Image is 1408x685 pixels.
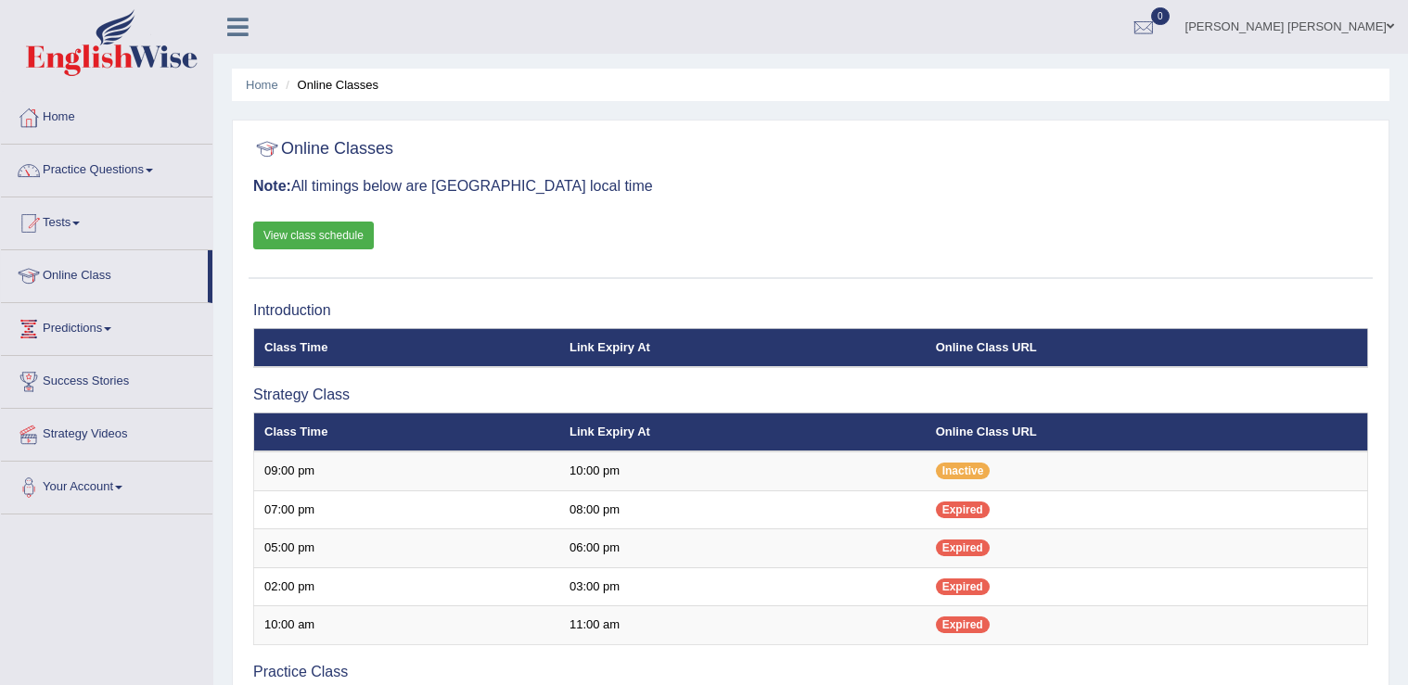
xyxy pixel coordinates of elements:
td: 11:00 am [559,606,926,645]
th: Class Time [254,328,559,367]
td: 08:00 pm [559,490,926,529]
h3: Practice Class [253,664,1368,680]
td: 06:00 pm [559,529,926,568]
td: 10:00 pm [559,451,926,490]
a: View class schedule [253,222,374,249]
span: 0 [1151,7,1170,25]
th: Link Expiry At [559,412,926,451]
span: Expired [936,539,990,556]
span: Expired [936,578,990,595]
a: Predictions [1,303,212,349]
h2: Online Classes [253,135,393,163]
th: Online Class URL [926,328,1368,367]
h3: Strategy Class [253,387,1368,403]
span: Expired [936,501,990,518]
a: Success Stories [1,356,212,402]
a: Strategy Videos [1,409,212,455]
a: Your Account [1,462,212,508]
h3: All timings below are [GEOGRAPHIC_DATA] local time [253,178,1368,195]
span: Expired [936,616,990,633]
a: Tests [1,197,212,244]
td: 02:00 pm [254,567,559,606]
a: Home [1,92,212,138]
a: Practice Questions [1,145,212,191]
a: Home [246,78,278,92]
span: Inactive [936,463,991,479]
a: Online Class [1,250,208,297]
th: Link Expiry At [559,328,926,367]
td: 07:00 pm [254,490,559,529]
th: Online Class URL [926,412,1368,451]
b: Note: [253,178,291,194]
td: 10:00 am [254,606,559,645]
td: 03:00 pm [559,567,926,606]
h3: Introduction [253,302,1368,319]
td: 05:00 pm [254,529,559,568]
td: 09:00 pm [254,451,559,490]
th: Class Time [254,412,559,451]
li: Online Classes [281,76,378,94]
